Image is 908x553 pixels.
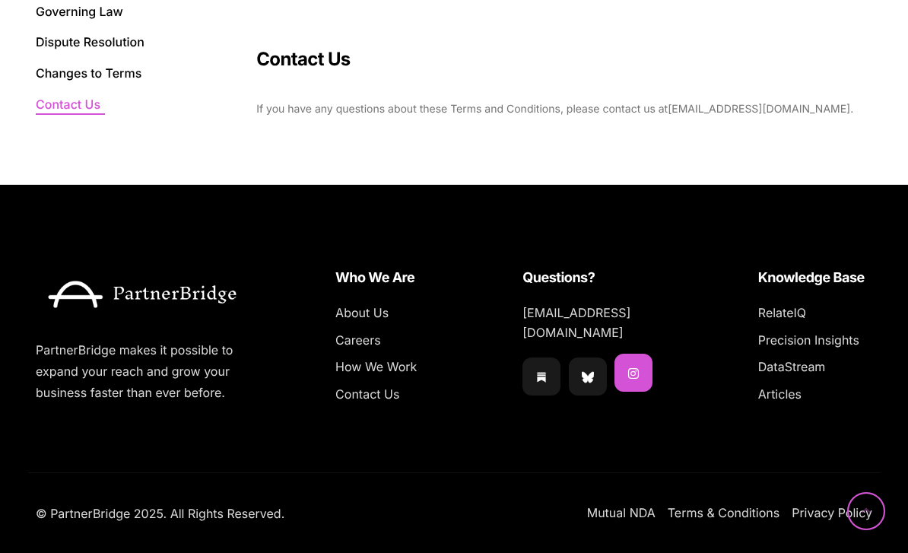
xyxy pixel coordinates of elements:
[256,48,872,71] h3: Contact Us
[587,504,656,523] a: Mutual NDA
[522,269,685,288] h5: Questions?
[614,354,652,392] a: Instagram
[569,358,607,396] a: Bluesky
[668,504,779,523] a: Terms & Conditions
[335,304,389,323] a: About Us
[335,358,417,377] a: How We Work
[758,358,826,377] a: DataStream
[758,385,802,405] a: Articles
[335,269,449,288] h5: Who We Are
[256,103,853,116] span: If you have any questions about these Terms and Conditions, please contact us at
[668,103,853,116] a: [EMAIL_ADDRESS][DOMAIN_NAME].
[792,504,872,523] a: Privacy Policy
[522,358,560,396] a: Substack
[522,304,685,342] a: [EMAIL_ADDRESS][DOMAIN_NAME]
[335,331,381,351] a: Careers
[758,331,859,351] a: Precision Insights
[758,269,872,288] h5: Knowledge Base
[335,385,399,405] a: Contact Us
[36,339,244,403] p: PartnerBridge makes it possible to expand your reach and grow your business faster than ever before.
[36,503,527,524] p: © PartnerBridge 2025. All Rights Reserved.
[758,304,806,323] a: RelateIQ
